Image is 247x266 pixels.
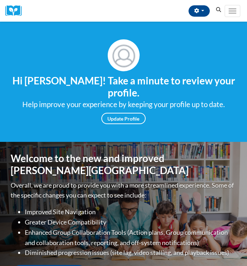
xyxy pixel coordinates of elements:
[25,207,236,217] li: Improved Site Navigation
[25,227,236,248] li: Enhanced Group Collaboration Tools (Action plans, Group communication and collaboration tools, re...
[189,5,210,17] button: Account Settings
[101,113,146,124] a: Update Profile
[11,153,236,176] h1: Welcome to the new and improved [PERSON_NAME][GEOGRAPHIC_DATA]
[5,5,27,16] img: Logo brand
[169,221,183,235] iframe: Close message
[219,238,241,260] iframe: Button to launch messaging window
[5,5,27,16] a: Cox Campus
[213,6,224,14] button: Search
[5,99,242,110] div: Help improve your experience by keeping your profile up to date.
[5,75,242,99] h4: Hi [PERSON_NAME]! Take a minute to review your profile.
[11,180,236,201] p: Overall, we are proud to provide you with a more streamlined experience. Some of the specific cha...
[108,39,140,71] img: Profile Image
[25,217,236,227] li: Greater Device Compatibility
[25,248,236,258] li: Diminished progression issues (site lag, video stalling, and playback issues)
